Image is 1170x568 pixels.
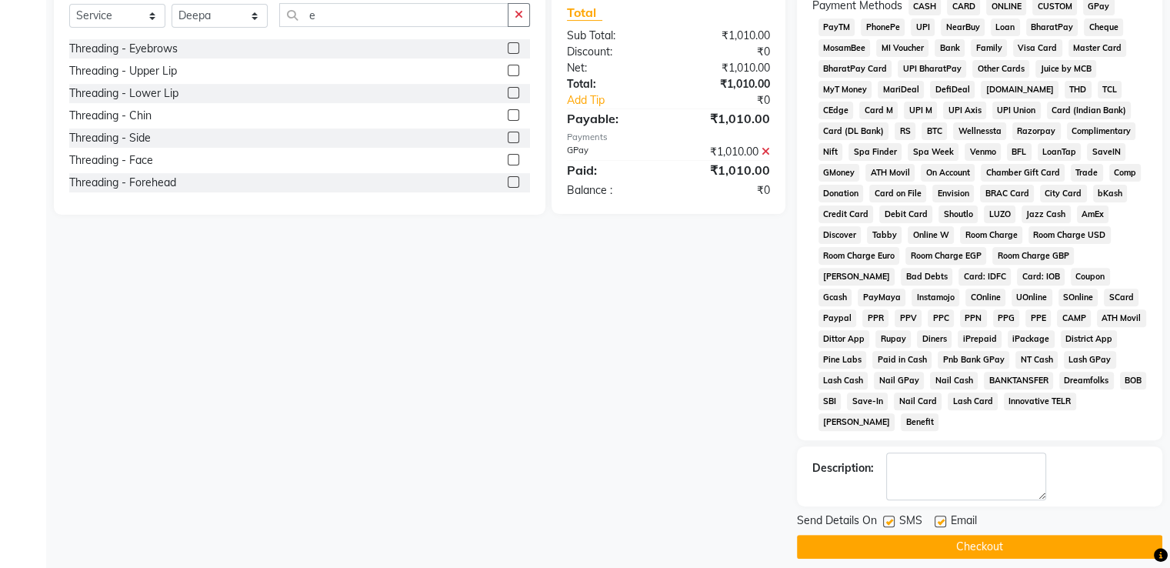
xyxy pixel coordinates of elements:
[818,60,892,78] span: BharatPay Card
[847,393,888,410] span: Save-In
[981,164,1065,182] span: Chamber Gift Card
[848,143,902,161] span: Spa Finder
[1013,39,1062,57] span: Visa Card
[668,60,782,76] div: ₹1,010.00
[867,226,902,244] span: Tabby
[818,351,867,369] span: Pine Labs
[895,122,915,140] span: RS
[991,18,1020,36] span: Loan
[981,81,1058,99] span: [DOMAIN_NAME]
[992,247,1074,265] span: Room Charge GBP
[1120,372,1147,389] span: BOB
[930,372,978,389] span: Nail Cash
[69,108,152,124] div: Threading - Chin
[1065,81,1092,99] span: THD
[567,5,602,21] span: Total
[922,122,947,140] span: BTC
[1068,39,1127,57] span: Master Card
[1004,393,1076,410] span: Innovative TELR
[818,122,889,140] span: Card (DL Bank)
[993,309,1020,327] span: PPG
[1071,164,1103,182] span: Trade
[921,164,975,182] span: On Account
[972,60,1029,78] span: Other Cards
[898,60,966,78] span: UPI BharatPay
[1025,309,1051,327] span: PPE
[895,309,922,327] span: PPV
[874,372,924,389] span: Nail GPay
[899,513,922,532] span: SMS
[901,268,952,286] span: Bad Debts
[687,92,781,109] div: ₹0
[818,81,872,99] span: MyT Money
[965,143,1001,161] span: Venmo
[951,513,977,532] span: Email
[668,44,782,60] div: ₹0
[1040,185,1087,202] span: City Card
[668,109,782,128] div: ₹1,010.00
[862,309,888,327] span: PPR
[859,102,898,119] span: Card M
[818,393,842,410] span: SBI
[1012,122,1061,140] span: Razorpay
[818,247,900,265] span: Room Charge Euro
[894,393,942,410] span: Nail Card
[904,102,937,119] span: UPI M
[953,122,1006,140] span: Wellnessta
[818,39,871,57] span: MosamBee
[1064,351,1116,369] span: Lash GPay
[917,330,952,348] span: Diners
[938,351,1009,369] span: Pnb Bank GPay
[858,289,905,306] span: PayMaya
[69,152,153,169] div: Threading - Face
[941,18,985,36] span: NearBuy
[1067,122,1136,140] span: Complimentary
[69,175,176,191] div: Threading - Forehead
[965,289,1005,306] span: COnline
[1084,18,1123,36] span: Cheque
[818,330,870,348] span: Dittor App
[812,460,874,476] div: Description:
[555,109,668,128] div: Payable:
[555,144,668,160] div: GPay
[1059,372,1114,389] span: Dreamfolks
[69,63,177,79] div: Threading - Upper Lip
[668,182,782,199] div: ₹0
[555,44,668,60] div: Discount:
[1015,351,1058,369] span: NT Cash
[1028,226,1111,244] span: Room Charge USD
[797,513,877,532] span: Send Details On
[861,18,905,36] span: PhonePe
[818,164,860,182] span: GMoney
[908,143,958,161] span: Spa Week
[555,76,668,92] div: Total:
[960,226,1022,244] span: Room Charge
[935,39,965,57] span: Bank
[865,164,915,182] span: ATH Movil
[1026,18,1078,36] span: BharatPay
[971,39,1007,57] span: Family
[1017,268,1065,286] span: Card: IOB
[1038,143,1082,161] span: LoanTap
[1104,289,1138,306] span: SCard
[1087,143,1125,161] span: SaveIN
[948,393,998,410] span: Lash Card
[908,226,954,244] span: Online W
[668,28,782,44] div: ₹1,010.00
[818,185,864,202] span: Donation
[1008,330,1055,348] span: iPackage
[555,60,668,76] div: Net:
[878,81,924,99] span: MariDeal
[818,205,874,223] span: Credit Card
[555,182,668,199] div: Balance :
[818,143,843,161] span: Nift
[1098,81,1122,99] span: TCL
[69,41,178,57] div: Threading - Eyebrows
[1022,205,1071,223] span: Jazz Cash
[980,185,1034,202] span: BRAC Card
[1057,309,1091,327] span: CAMP
[992,102,1041,119] span: UPI Union
[555,161,668,179] div: Paid:
[668,161,782,179] div: ₹1,010.00
[958,330,1002,348] span: iPrepaid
